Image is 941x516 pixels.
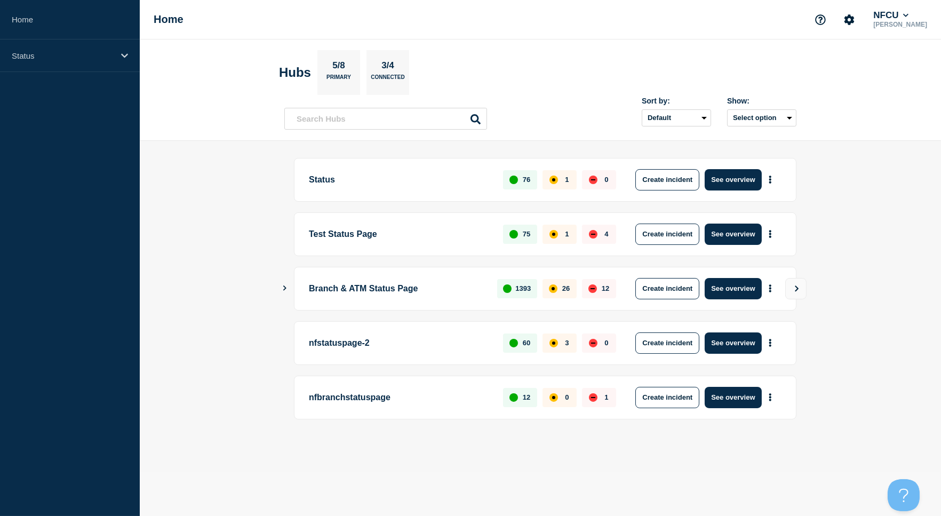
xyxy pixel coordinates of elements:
div: up [509,176,518,184]
p: [PERSON_NAME] [871,21,929,28]
h2: Hubs [279,65,311,80]
button: More actions [763,170,777,189]
p: 1 [565,230,569,238]
p: Primary [326,74,351,85]
div: affected [549,284,557,293]
p: 1 [604,393,608,401]
p: 0 [565,393,569,401]
button: More actions [763,279,777,298]
div: Show: [727,97,796,105]
p: Branch & ATM Status Page [309,278,485,299]
p: 3/4 [378,60,398,74]
p: Status [309,169,491,190]
div: up [509,230,518,239]
p: nfstatuspage-2 [309,332,491,354]
button: See overview [705,278,761,299]
button: Create incident [635,332,699,354]
div: affected [549,230,558,239]
div: affected [549,393,558,402]
div: up [509,393,518,402]
button: See overview [705,224,761,245]
p: 0 [604,339,608,347]
p: 26 [562,284,570,292]
button: NFCU [871,10,911,21]
p: 75 [523,230,530,238]
button: See overview [705,332,761,354]
p: 1393 [515,284,531,292]
div: down [589,230,597,239]
button: View [785,278,807,299]
div: Sort by: [642,97,711,105]
button: More actions [763,224,777,244]
p: 12 [602,284,609,292]
button: Create incident [635,169,699,190]
div: down [589,393,597,402]
p: Status [12,51,114,60]
p: nfbranchstatuspage [309,387,491,408]
button: More actions [763,387,777,407]
p: 3 [565,339,569,347]
h1: Home [154,13,184,26]
p: 76 [523,176,530,184]
p: 0 [604,176,608,184]
div: down [589,176,597,184]
iframe: Help Scout Beacon - Open [888,479,920,511]
button: Create incident [635,387,699,408]
button: Support [809,9,832,31]
p: Test Status Page [309,224,491,245]
input: Search Hubs [284,108,487,130]
div: up [509,339,518,347]
p: 60 [523,339,530,347]
button: Create incident [635,224,699,245]
p: 4 [604,230,608,238]
p: 1 [565,176,569,184]
button: Select option [727,109,796,126]
button: Create incident [635,278,699,299]
select: Sort by [642,109,711,126]
button: Show Connected Hubs [282,284,288,292]
button: See overview [705,169,761,190]
div: up [503,284,512,293]
div: affected [549,176,558,184]
p: Connected [371,74,404,85]
div: affected [549,339,558,347]
div: down [588,284,597,293]
button: Account settings [838,9,860,31]
button: More actions [763,333,777,353]
p: 5/8 [329,60,349,74]
p: 12 [523,393,530,401]
div: down [589,339,597,347]
button: See overview [705,387,761,408]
